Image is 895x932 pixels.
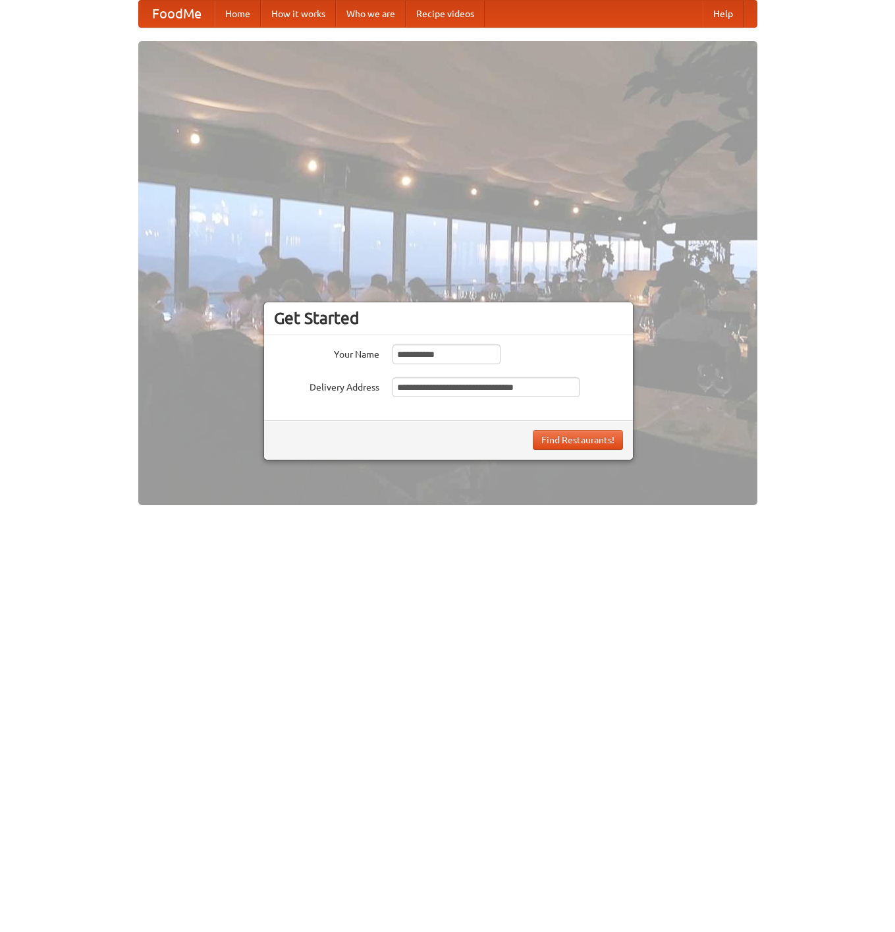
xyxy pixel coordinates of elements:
label: Your Name [274,344,379,361]
a: Help [703,1,744,27]
label: Delivery Address [274,377,379,394]
a: Home [215,1,261,27]
a: FoodMe [139,1,215,27]
a: Who we are [336,1,406,27]
a: How it works [261,1,336,27]
button: Find Restaurants! [533,430,623,450]
h3: Get Started [274,308,623,328]
a: Recipe videos [406,1,485,27]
